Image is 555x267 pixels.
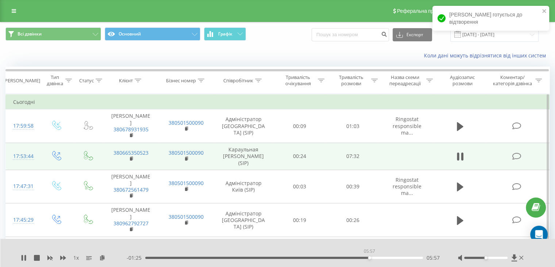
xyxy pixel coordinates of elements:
td: 00:19 [273,203,326,237]
div: 17:53:44 [13,149,32,163]
td: 00:03 [273,170,326,203]
div: Клієнт [119,78,133,84]
div: Accessibility label [484,256,487,259]
td: 01:03 [326,109,379,143]
span: 05:57 [427,254,440,262]
div: Статус [79,78,94,84]
span: Реферальна програма [397,8,451,14]
td: 07:32 [326,143,379,170]
td: 00:26 [326,203,379,237]
a: 380678931935 [113,126,149,133]
div: Коментар/категорія дзвінка [491,74,533,87]
div: Назва схеми переадресації [386,74,424,87]
div: Тривалість очікування [280,74,316,87]
td: Караульная [PERSON_NAME] (SIP) [214,143,273,170]
button: close [542,8,547,15]
span: Графік [218,31,232,37]
div: 17:59:58 [13,119,32,133]
button: Експорт [393,28,432,41]
button: Графік [204,27,246,41]
div: Аудіозапис розмови [441,74,484,87]
div: Тип дзвінка [46,74,63,87]
a: 380665350523 [113,149,149,156]
a: 380672561479 [113,186,149,193]
a: 380501500090 [169,149,204,156]
td: Адміністратор Київ (SIP) [214,170,273,203]
td: 00:39 [326,170,379,203]
a: 380501500090 [169,213,204,220]
button: Основний [105,27,200,41]
span: Ringostat responsible ma... [393,116,421,136]
span: 1 x [73,254,79,262]
a: 380501500090 [169,180,204,187]
td: [PERSON_NAME] [103,170,158,203]
div: 17:45:29 [13,213,32,227]
span: Ringostat responsible ma... [393,176,421,196]
span: Всі дзвінки [18,31,42,37]
a: 380962792727 [113,220,149,227]
td: [PERSON_NAME] [103,203,158,237]
td: Сьогодні [6,95,550,109]
div: Тривалість розмови [333,74,369,87]
div: Open Intercom Messenger [530,226,548,243]
div: 05:57 [362,246,377,256]
div: [PERSON_NAME] готується до відтворення [432,6,549,31]
div: 17:47:31 [13,179,32,193]
td: 00:24 [273,143,326,170]
td: Адміністратор [GEOGRAPHIC_DATA] (SIP) [214,109,273,143]
td: [PERSON_NAME] [103,109,158,143]
button: Всі дзвінки [5,27,101,41]
div: Співробітник [223,78,253,84]
input: Пошук за номером [312,28,389,41]
span: - 01:25 [127,254,145,262]
td: Адміністратор [GEOGRAPHIC_DATA] (SIP) [214,203,273,237]
td: 00:09 [273,109,326,143]
a: 380501500090 [169,119,204,126]
div: Accessibility label [368,256,371,259]
div: [PERSON_NAME] [3,78,40,84]
a: Коли дані можуть відрізнятися вiд інших систем [424,52,550,59]
div: Бізнес номер [166,78,196,84]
